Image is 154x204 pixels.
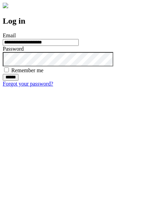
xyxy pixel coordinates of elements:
[3,16,151,26] h2: Log in
[3,33,16,38] label: Email
[3,3,8,8] img: logo-4e3dc11c47720685a147b03b5a06dd966a58ff35d612b21f08c02c0306f2b779.png
[11,67,43,73] label: Remember me
[3,81,53,87] a: Forgot your password?
[3,46,24,52] label: Password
